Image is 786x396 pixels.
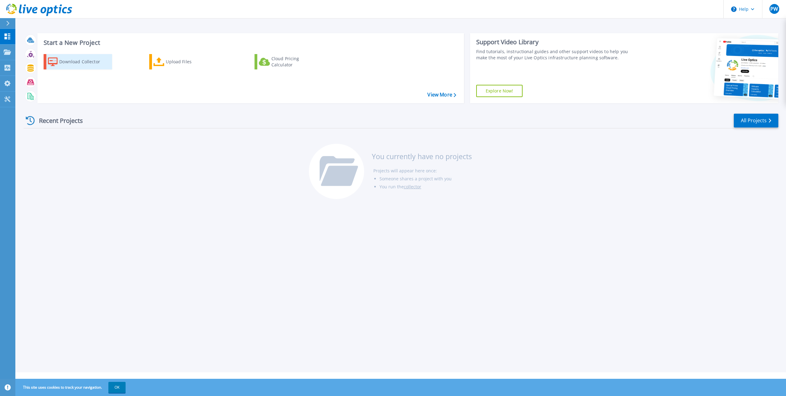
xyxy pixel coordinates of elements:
[271,56,321,68] div: Cloud Pricing Calculator
[770,6,778,11] span: PW
[404,184,421,190] a: collector
[44,54,112,69] a: Download Collector
[476,49,636,61] div: Find tutorials, instructional guides and other support videos to help you make the most of your L...
[166,56,215,68] div: Upload Files
[379,175,472,183] li: Someone shares a project with you
[373,167,472,175] li: Projects will appear here once:
[476,38,636,46] div: Support Video Library
[108,382,126,393] button: OK
[734,114,778,127] a: All Projects
[17,382,126,393] span: This site uses cookies to track your navigation.
[427,92,456,98] a: View More
[379,183,472,191] li: You run the
[255,54,323,69] a: Cloud Pricing Calculator
[372,153,472,160] h3: You currently have no projects
[149,54,218,69] a: Upload Files
[44,39,456,46] h3: Start a New Project
[24,113,91,128] div: Recent Projects
[59,56,108,68] div: Download Collector
[476,85,523,97] a: Explore Now!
